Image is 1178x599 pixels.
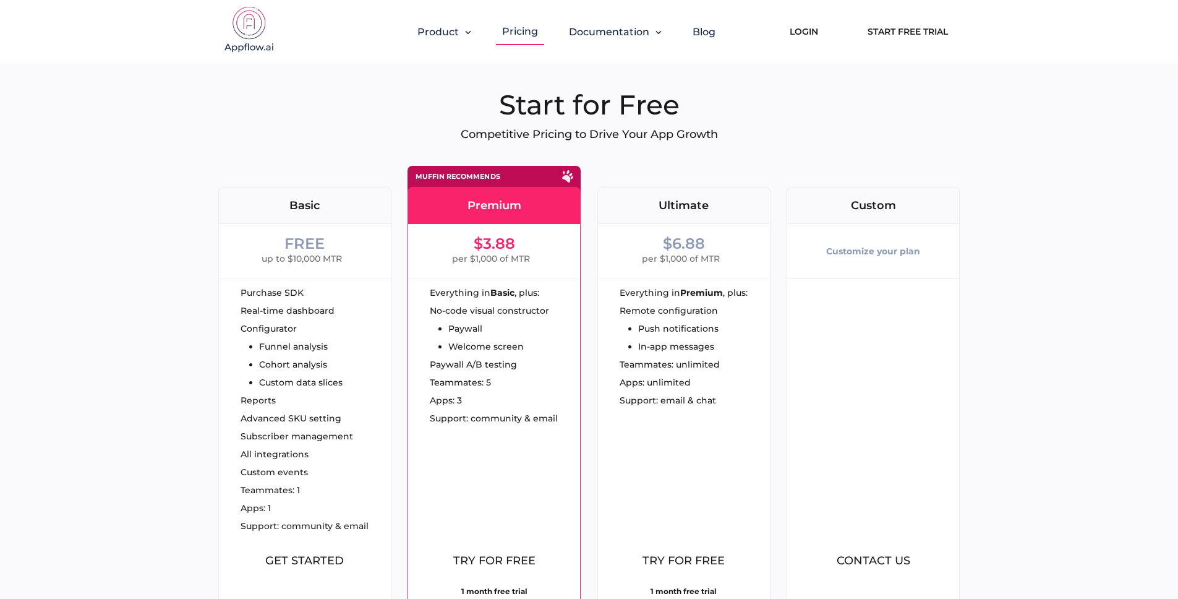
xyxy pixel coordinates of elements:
[771,18,837,45] a: Login
[241,306,335,315] span: Real-time dashboard
[620,306,719,351] ul: Remote configuration
[241,468,308,476] span: Custom events
[598,200,770,211] div: Ultimate
[417,26,459,38] span: Product
[826,236,920,266] div: Customize your plan
[569,26,649,38] span: Documentation
[663,236,705,251] div: $6.88
[430,414,558,423] span: Support: community & email
[502,25,538,37] a: Pricing
[642,554,725,567] span: Try for free
[490,288,514,297] strong: Basic
[638,342,719,351] li: In-app messages
[607,545,761,576] button: Try for free
[417,545,571,576] button: Try for free
[241,486,300,494] span: Teammates: 1
[453,554,536,567] span: Try for free
[787,200,959,211] div: Custom
[241,522,369,530] span: Support: community & email
[417,26,471,38] button: Product
[461,587,527,596] strong: 1 month free trial
[228,545,382,576] button: Get Started
[452,251,530,266] span: per $1,000 of MTR
[796,545,950,576] button: Contact us
[620,378,691,387] span: Apps: unlimited
[620,360,720,369] span: Teammates: unlimited
[855,18,960,45] a: Start Free Trial
[241,324,343,387] ul: Configurator
[430,360,517,369] span: Paywall A/B testing
[620,288,770,297] div: Everything in , plus:
[474,236,515,251] div: $3.88
[430,306,549,351] ul: No-code visual constructor
[642,251,720,266] span: per $1,000 of MTR
[620,396,716,405] span: Support: email & chat
[693,26,715,38] a: Blog
[416,173,500,180] div: Muffin recommends
[241,432,353,441] span: Subscriber management
[262,251,342,266] span: up to $10,000 MTR
[448,342,549,351] li: Welcome screen
[241,288,304,297] span: Purchase SDK
[430,288,580,297] div: Everything in , plus:
[265,554,344,567] span: Get Started
[651,587,717,596] strong: 1 month free trial
[448,324,549,333] li: Paywall
[284,236,325,251] div: FREE
[241,414,341,423] span: Advanced SKU setting
[408,200,580,211] div: Premium
[241,504,271,512] span: Apps: 1
[241,396,276,405] span: Reports
[430,378,491,387] span: Teammates: 5
[219,200,391,211] div: Basic
[569,26,662,38] button: Documentation
[259,378,343,387] li: Custom data slices
[241,450,309,459] span: All integrations
[218,88,960,121] h1: Start for Free
[430,396,462,405] span: Apps: 3
[218,127,960,141] p: Competitive Pricing to Drive Your App Growth
[638,324,719,333] li: Push notifications
[259,342,343,351] li: Funnel analysis
[680,288,723,297] strong: Premium
[259,360,343,369] li: Cohort analysis
[218,6,280,56] img: appflow.ai-logo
